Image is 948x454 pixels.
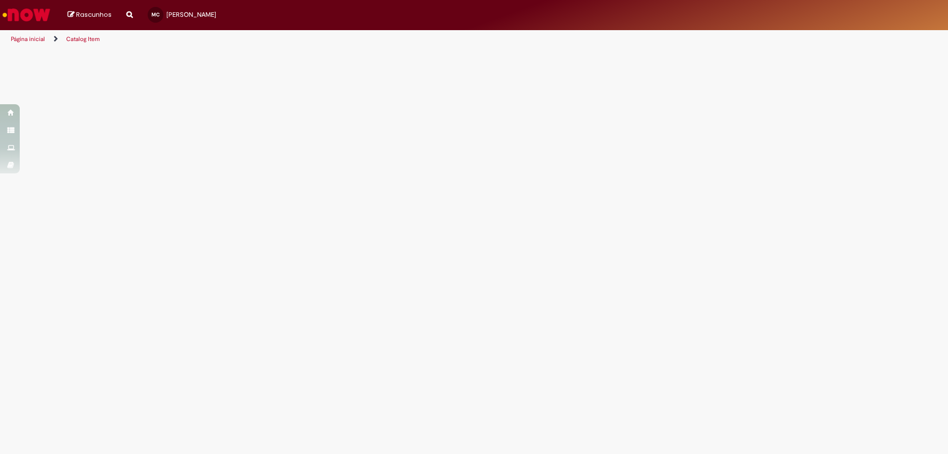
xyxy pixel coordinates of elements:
span: Rascunhos [76,10,112,19]
span: MC [152,11,159,18]
ul: Trilhas de página [7,30,625,48]
span: [PERSON_NAME] [166,10,216,19]
a: Página inicial [11,35,45,43]
a: Rascunhos [68,10,112,20]
img: ServiceNow [1,5,52,25]
a: Catalog Item [66,35,100,43]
